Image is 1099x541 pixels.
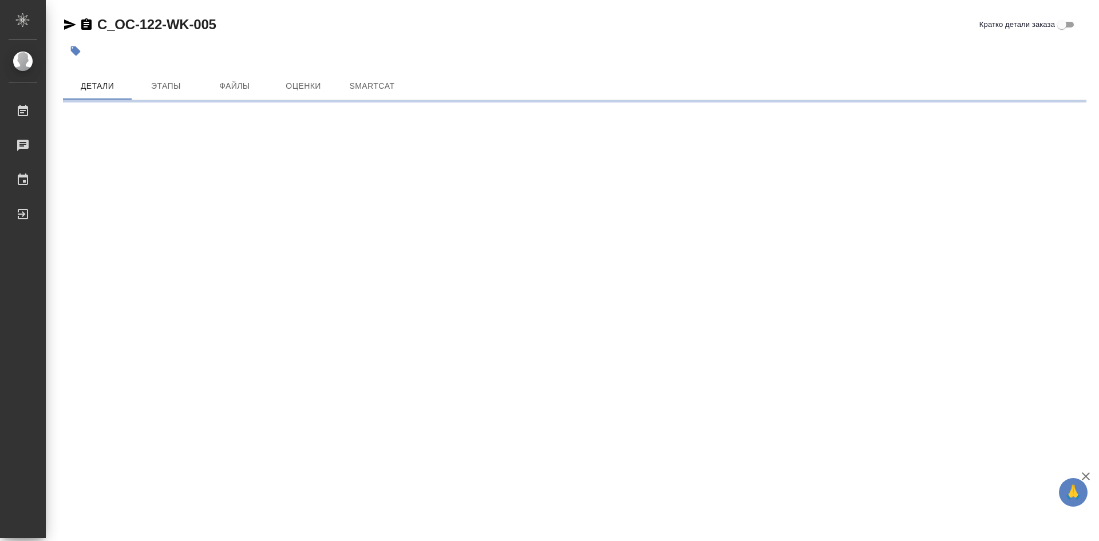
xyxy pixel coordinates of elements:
span: Файлы [207,79,262,93]
span: SmartCat [345,79,400,93]
button: 🙏 [1059,478,1088,507]
span: Оценки [276,79,331,93]
span: Кратко детали заказа [979,19,1055,30]
span: Этапы [139,79,193,93]
button: Скопировать ссылку [80,18,93,31]
a: C_OC-122-WK-005 [97,17,216,32]
button: Добавить тэг [63,38,88,64]
span: Детали [70,79,125,93]
span: 🙏 [1064,480,1083,504]
button: Скопировать ссылку для ЯМессенджера [63,18,77,31]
